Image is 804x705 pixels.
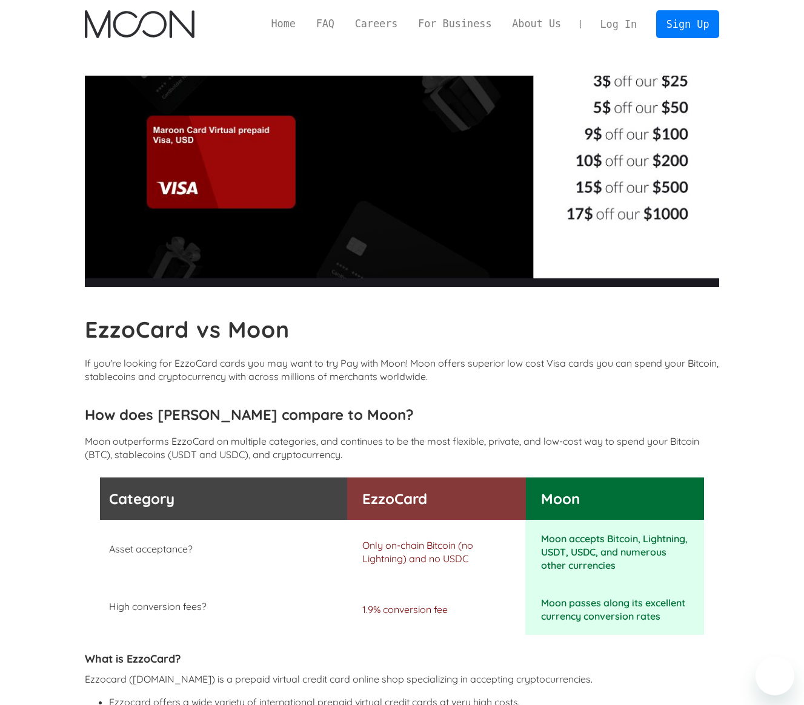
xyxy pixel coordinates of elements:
[541,490,689,508] h3: Moon
[408,16,502,31] a: For Business
[502,16,571,31] a: About Us
[345,16,408,31] a: Careers
[261,16,306,31] a: Home
[590,11,647,38] a: Log In
[541,532,689,572] p: Moon accepts Bitcoin, Lightning, USDT, USDC, and numerous other currencies
[362,539,520,565] p: Only on-chain Bitcoin (no Lightning) and no USDC
[541,596,689,623] p: Moon passes along its excellent currency conversion rates
[362,490,520,508] h3: EzzoCard
[109,490,332,508] h3: Category
[85,315,290,343] b: EzzoCard vs Moon
[85,10,194,38] img: Moon Logo
[85,652,720,666] h4: What is EzzoCard?
[85,10,194,38] a: home
[85,405,720,424] h3: How does [PERSON_NAME] compare to Moon?
[85,434,720,461] p: Moon outperforms EzzoCard on multiple categories, and continues to be the most flexible, private,...
[362,603,520,616] p: 1.9% conversion fee
[85,356,720,383] p: If you're looking for EzzoCard cards you may want to try Pay with Moon! Moon offers superior low ...
[109,600,332,613] p: High conversion fees?
[306,16,345,31] a: FAQ
[656,10,719,38] a: Sign Up
[85,672,720,686] p: Ezzocard ([DOMAIN_NAME]) is a prepaid virtual credit card online shop specializing in accepting c...
[109,542,332,556] p: Asset acceptance?
[756,657,794,695] iframe: Button to launch messaging window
